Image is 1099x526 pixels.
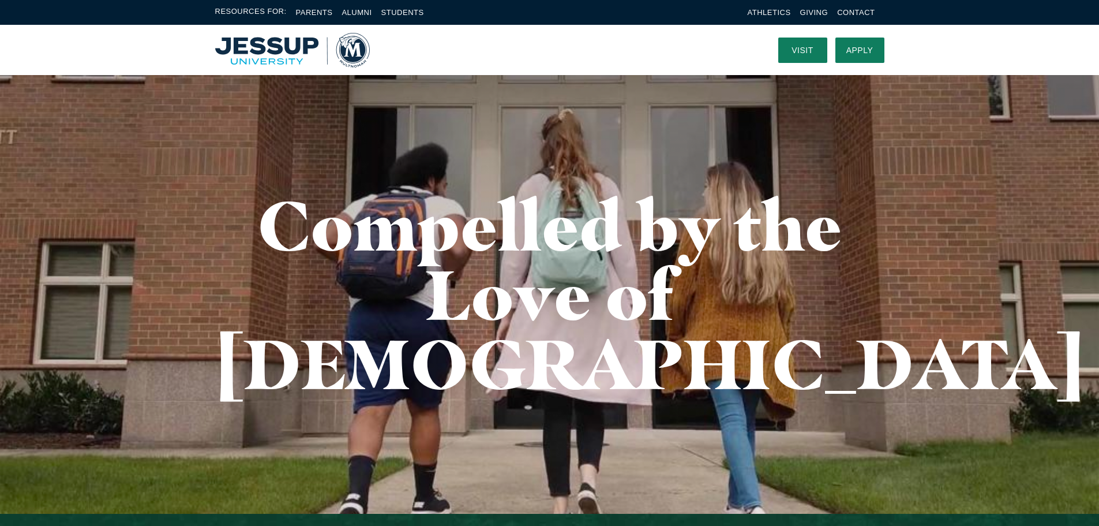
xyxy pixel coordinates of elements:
[342,8,372,17] a: Alumni
[215,33,370,68] a: Home
[296,8,333,17] a: Parents
[215,191,884,398] h1: Compelled by the Love of [DEMOGRAPHIC_DATA]
[835,38,884,63] a: Apply
[800,8,828,17] a: Giving
[215,33,370,68] img: Multnomah University Logo
[381,8,424,17] a: Students
[215,6,287,19] span: Resources For:
[837,8,875,17] a: Contact
[748,8,791,17] a: Athletics
[778,38,827,63] a: Visit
